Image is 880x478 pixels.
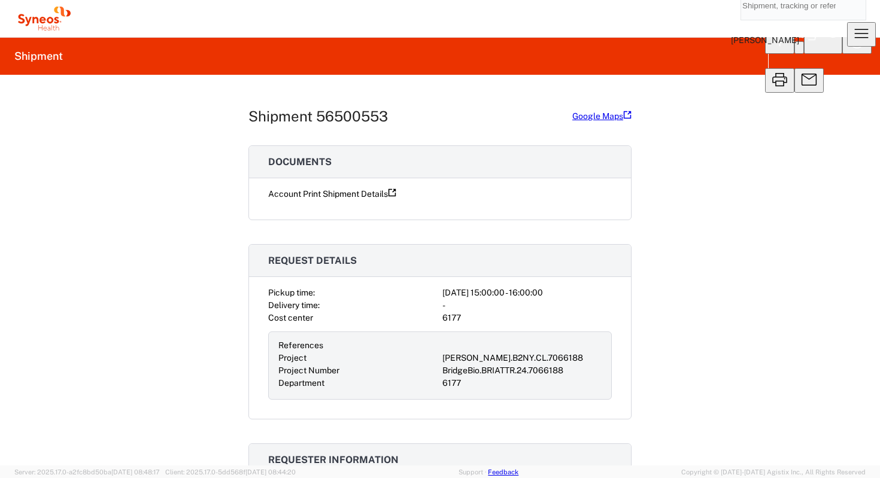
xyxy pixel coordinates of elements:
[278,340,323,350] span: References
[268,288,315,297] span: Pickup time:
[268,157,332,168] span: Documents
[268,313,313,322] span: Cost center
[268,255,357,266] span: Request details
[459,468,488,476] a: Support
[165,468,296,476] span: Client: 2025.17.0-5dd568f
[731,35,799,45] span: [PERSON_NAME]
[248,111,388,121] h1: Shipment 56500553
[442,287,612,299] div: [DATE] 15:00:00 - 16:00:00
[268,300,320,310] span: Delivery time:
[14,49,63,63] h2: Shipment
[245,468,296,476] span: [DATE] 08:44:20
[14,468,160,476] span: Server: 2025.17.0-a2fc8bd50ba
[268,189,396,199] a: Account Print Shipment Details
[111,468,160,476] span: [DATE] 08:48:17
[442,364,602,377] div: BridgeBio.BRIATTR.24.7066188
[442,352,602,364] div: [PERSON_NAME].B2NY.CL.7066188
[278,352,438,364] div: Project
[278,377,438,389] div: Department
[278,364,438,377] div: Project Number
[442,299,612,312] div: -
[442,312,612,324] div: 6177
[488,468,518,476] a: Feedback
[268,455,399,465] span: Requester information
[681,467,866,477] span: Copyright © [DATE]-[DATE] Agistix Inc., All Rights Reserved
[572,111,632,121] a: Google Maps
[442,377,602,389] div: 6177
